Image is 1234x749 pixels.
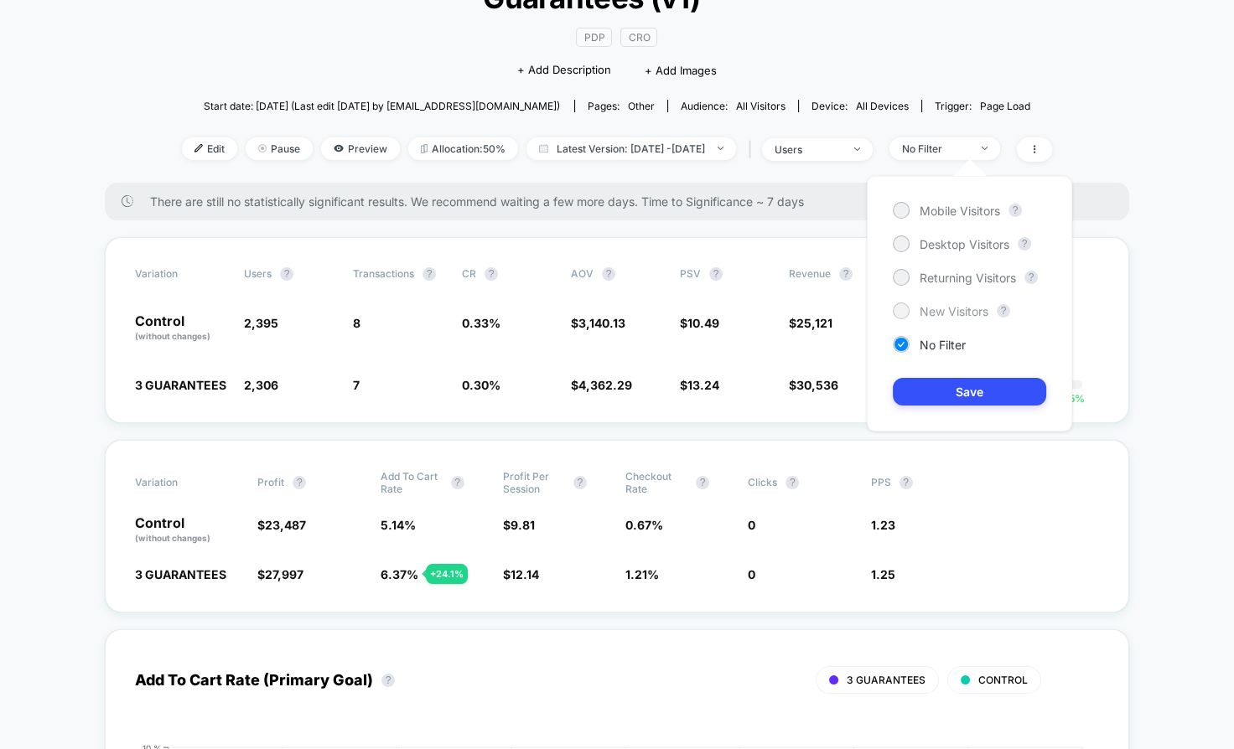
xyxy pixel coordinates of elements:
[578,378,632,392] span: 4,362.29
[1024,271,1038,284] button: ?
[935,100,1030,112] div: Trigger:
[796,378,838,392] span: 30,536
[194,144,203,152] img: edit
[744,137,762,162] span: |
[748,518,755,532] span: 0
[485,267,498,281] button: ?
[748,567,755,581] span: 0
[680,267,701,280] span: PSV
[1008,204,1022,217] button: ?
[381,518,416,532] span: 5.14 %
[265,567,303,581] span: 27,997
[696,476,709,489] button: ?
[353,267,414,280] span: Transactions
[381,470,443,495] span: Add To Cart Rate
[871,518,895,532] span: 1.23
[571,378,632,392] span: $
[451,476,464,489] button: ?
[854,147,860,151] img: end
[871,567,895,581] span: 1.25
[645,64,717,77] span: + Add Images
[353,316,360,330] span: 8
[997,304,1010,318] button: ?
[511,567,539,581] span: 12.14
[293,476,306,489] button: ?
[920,204,1000,218] span: Mobile Visitors
[462,316,500,330] span: 0.33 %
[775,143,842,156] div: users
[625,518,663,532] span: 0.67 %
[462,378,500,392] span: 0.30 %
[796,316,832,330] span: 25,121
[244,316,278,330] span: 2,395
[381,674,395,687] button: ?
[135,567,226,581] span: 3 GUARANTEES
[571,316,625,330] span: $
[511,518,535,532] span: 9.81
[135,516,241,545] p: Control
[625,470,687,495] span: Checkout Rate
[982,147,988,150] img: end
[280,267,293,281] button: ?
[257,567,303,581] span: $
[353,378,360,392] span: 7
[893,378,1046,405] button: Save
[680,378,719,392] span: $
[602,267,615,281] button: ?
[789,267,831,280] span: Revenue
[135,378,226,392] span: 3 GUARANTEES
[687,378,719,392] span: 13.24
[576,28,612,47] span: PDP
[789,378,838,392] span: $
[517,62,611,79] span: + Add Description
[258,144,267,152] img: end
[920,338,966,352] span: No Filter
[625,567,659,581] span: 1.21 %
[571,267,594,280] span: AOV
[526,137,736,160] span: Latest Version: [DATE] - [DATE]
[265,518,306,532] span: 23,487
[539,144,548,152] img: calendar
[135,331,210,341] span: (without changes)
[680,316,719,330] span: $
[736,100,786,112] span: All Visitors
[687,316,719,330] span: 10.49
[381,567,418,581] span: 6.37 %
[978,674,1028,686] span: CONTROL
[257,518,306,532] span: $
[920,304,988,318] span: New Visitors
[856,100,909,112] span: all devices
[628,100,655,112] span: other
[244,267,272,280] span: users
[718,147,723,150] img: end
[578,316,625,330] span: 3,140.13
[462,267,476,280] span: CR
[135,314,227,343] p: Control
[839,267,853,281] button: ?
[421,144,428,153] img: rebalance
[321,137,400,160] span: Preview
[620,28,657,47] span: CRO
[847,674,925,686] span: 3 GUARANTEES
[257,476,284,488] span: Profit
[204,100,560,112] span: Start date: [DATE] (Last edit [DATE] by [EMAIL_ADDRESS][DOMAIN_NAME])
[503,518,535,532] span: $
[920,237,1009,251] span: Desktop Visitors
[135,533,210,543] span: (without changes)
[135,470,227,495] span: Variation
[246,137,313,160] span: Pause
[150,194,1096,209] span: There are still no statistically significant results. We recommend waiting a few more days . Time...
[408,137,518,160] span: Allocation: 50%
[900,476,913,489] button: ?
[423,267,436,281] button: ?
[871,476,891,488] span: PPS
[573,476,587,489] button: ?
[244,378,278,392] span: 2,306
[426,564,468,584] div: + 24.1 %
[681,100,786,112] div: Audience:
[980,100,1030,112] span: Page Load
[709,267,723,281] button: ?
[798,100,921,112] span: Device:
[1018,237,1031,251] button: ?
[902,142,969,155] div: No Filter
